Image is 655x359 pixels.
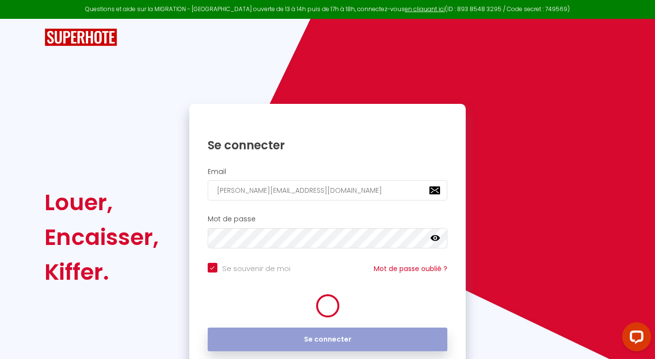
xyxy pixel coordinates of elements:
div: Louer, [45,185,159,220]
a: en cliquant ici [405,5,445,13]
button: Se connecter [208,328,448,352]
iframe: LiveChat chat widget [614,318,655,359]
a: Mot de passe oublié ? [374,264,447,273]
input: Ton Email [208,180,448,201]
div: Kiffer. [45,255,159,289]
h2: Email [208,168,448,176]
img: SuperHote logo [45,29,117,46]
h1: Se connecter [208,138,448,153]
h2: Mot de passe [208,215,448,223]
div: Encaisser, [45,220,159,255]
